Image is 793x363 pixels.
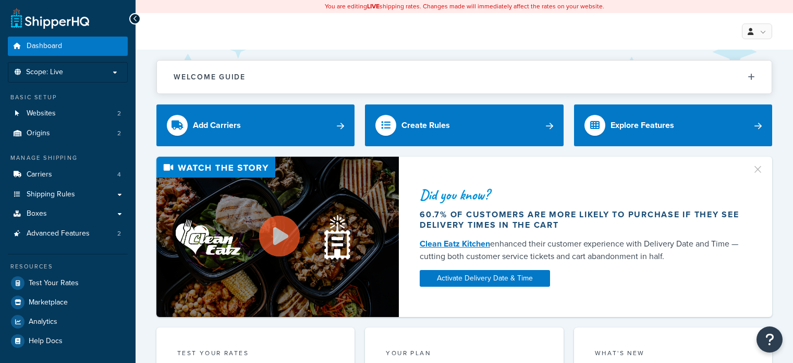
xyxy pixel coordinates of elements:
div: Add Carriers [193,118,241,133]
a: Dashboard [8,37,128,56]
a: Test Your Rates [8,274,128,292]
div: What's New [595,348,751,360]
a: Activate Delivery Date & Time [420,270,550,287]
button: Welcome Guide [157,61,772,93]
span: Origins [27,129,50,138]
span: 2 [117,129,121,138]
span: Websites [27,109,56,118]
li: Websites [8,104,128,123]
a: Help Docs [8,332,128,350]
span: 2 [117,229,121,238]
a: Add Carriers [156,104,355,146]
div: Resources [8,262,128,271]
button: Open Resource Center [757,326,783,353]
a: Websites2 [8,104,128,123]
a: Analytics [8,312,128,331]
a: Shipping Rules [8,185,128,204]
a: Create Rules [365,104,563,146]
div: Create Rules [401,118,450,133]
div: enhanced their customer experience with Delivery Date and Time — cutting both customer service ti... [420,238,743,263]
a: Origins2 [8,124,128,143]
a: Advanced Features2 [8,224,128,243]
span: Advanced Features [27,229,90,238]
li: Advanced Features [8,224,128,243]
li: Origins [8,124,128,143]
div: Manage Shipping [8,154,128,162]
h2: Welcome Guide [174,73,246,81]
span: 4 [117,170,121,179]
div: Explore Features [611,118,674,133]
div: Did you know? [420,188,743,202]
div: Basic Setup [8,93,128,102]
li: Carriers [8,165,128,184]
a: Boxes [8,204,128,224]
span: Test Your Rates [29,279,79,288]
span: 2 [117,109,121,118]
div: Your Plan [386,348,542,360]
img: Video thumbnail [156,157,399,317]
a: Carriers4 [8,165,128,184]
span: Scope: Live [26,68,63,77]
a: Clean Eatz Kitchen [420,238,490,250]
a: Marketplace [8,293,128,312]
span: Help Docs [29,337,63,346]
div: 60.7% of customers are more likely to purchase if they see delivery times in the cart [420,209,743,230]
span: Marketplace [29,298,68,307]
span: Analytics [29,318,57,326]
span: Shipping Rules [27,190,75,199]
span: Carriers [27,170,52,179]
a: Explore Features [574,104,772,146]
span: Boxes [27,209,47,218]
b: LIVE [367,2,380,11]
div: Test your rates [177,348,334,360]
span: Dashboard [27,42,62,51]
